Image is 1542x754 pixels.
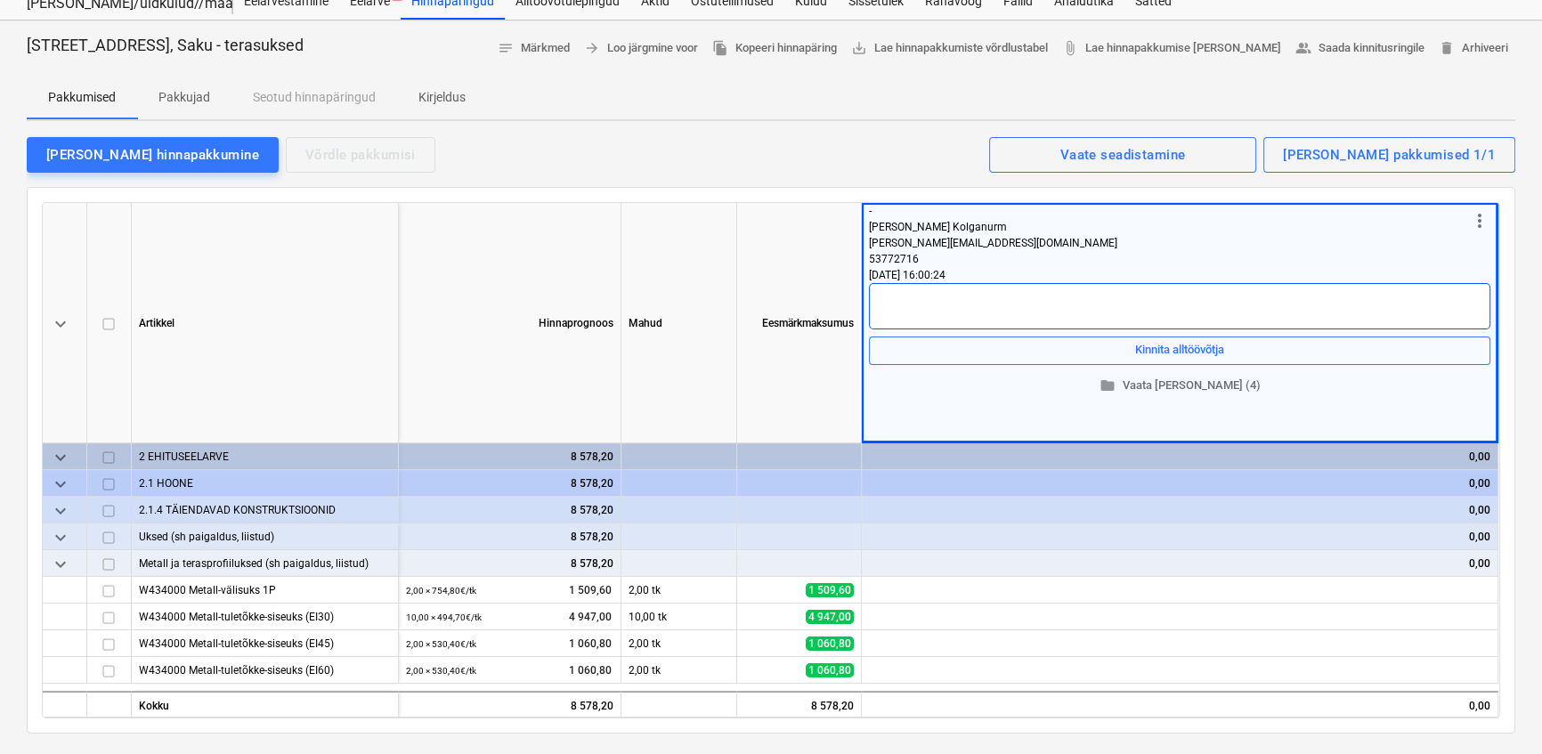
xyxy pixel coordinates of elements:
[27,137,279,173] button: [PERSON_NAME] hinnapakkumine
[406,550,613,577] div: 8 578,20
[406,666,476,676] small: 2,00 × 530,40€ / tk
[737,203,862,443] div: Eesmärkmaksumus
[851,38,1048,59] span: Lae hinnapakkumiste võrdlustabel
[139,523,391,549] div: Uksed (sh paigaldus, liistud)
[869,523,1490,550] div: 0,00
[406,443,613,470] div: 8 578,20
[869,336,1490,365] button: Kinnita alltöövõtja
[406,523,613,550] div: 8 578,20
[50,527,71,548] span: keyboard_arrow_down
[139,577,391,603] div: W434000 Metall-välisuks 1P
[498,40,514,56] span: notes
[406,586,476,596] small: 2,00 × 754,80€ / tk
[567,663,613,678] span: 1 060,80
[158,88,210,107] p: Pakkujad
[806,583,854,597] span: 1 509,60
[869,372,1490,400] button: Vaata [PERSON_NAME] (4)
[1288,35,1432,62] button: Saada kinnitusringile
[869,203,1469,219] div: -
[806,636,854,651] span: 1 060,80
[621,657,737,684] div: 2,00 tk
[139,497,391,523] div: 2.1.4 TÄIENDAVAD KONSTRUKTSIOONID
[705,35,844,62] button: Kopeeri hinnapäring
[1135,340,1224,361] div: Kinnita alltöövõtja
[1055,35,1288,62] a: Lae hinnapakkumise [PERSON_NAME]
[50,474,71,495] span: keyboard_arrow_down
[851,40,867,56] span: save_alt
[1295,38,1424,59] span: Saada kinnitusringile
[844,35,1055,62] a: Lae hinnapakkumiste võrdlustabel
[406,639,476,649] small: 2,00 × 530,40€ / tk
[621,604,737,630] div: 10,00 tk
[139,630,391,656] div: W434000 Metall-tuletõkke-siseuks (EI45)
[989,137,1256,173] button: Vaate seadistamine
[1062,40,1078,56] span: attach_file
[1439,38,1508,59] span: Arhiveeri
[132,691,399,718] div: Kokku
[869,219,1469,235] div: [PERSON_NAME] Kolganurm
[1432,35,1515,62] button: Arhiveeri
[406,612,482,622] small: 10,00 × 494,70€ / tk
[869,470,1490,497] div: 0,00
[1453,669,1542,754] iframe: Chat Widget
[869,550,1490,577] div: 0,00
[621,577,737,604] div: 2,00 tk
[869,251,1469,267] div: 53772716
[862,691,1498,718] div: 0,00
[399,691,621,718] div: 8 578,20
[567,610,613,625] span: 4 947,00
[498,38,570,59] span: Märkmed
[50,313,71,335] span: keyboard_arrow_down
[737,691,862,718] div: 8 578,20
[806,663,854,677] span: 1 060,80
[869,443,1490,470] div: 0,00
[1439,40,1455,56] span: delete
[584,38,698,59] span: Loo järgmine voor
[567,636,613,652] span: 1 060,80
[712,40,728,56] span: file_copy
[1263,137,1515,173] button: [PERSON_NAME] pakkumised 1/1
[712,38,837,59] span: Kopeeri hinnapäring
[48,88,116,107] p: Pakkumised
[139,470,391,496] div: 2.1 HOONE
[869,237,1117,249] span: [PERSON_NAME][EMAIL_ADDRESS][DOMAIN_NAME]
[132,203,399,443] div: Artikkel
[1469,210,1490,231] span: more_vert
[418,88,466,107] p: Kirjeldus
[139,604,391,629] div: W434000 Metall-tuletõkke-siseuks (EI30)
[869,497,1490,523] div: 0,00
[50,500,71,522] span: keyboard_arrow_down
[806,610,854,624] span: 4 947,00
[139,550,391,576] div: Metall ja terasprofiiluksed (sh paigaldus, liistud)
[406,497,613,523] div: 8 578,20
[577,35,705,62] button: Loo järgmine voor
[869,267,1490,283] div: [DATE] 16:00:24
[567,583,613,598] span: 1 509,60
[399,203,621,443] div: Hinnaprognoos
[1060,143,1186,166] div: Vaate seadistamine
[1062,38,1281,59] span: Lae hinnapakkumise [PERSON_NAME]
[50,447,71,468] span: keyboard_arrow_down
[139,443,391,469] div: 2 EHITUSEELARVE
[876,376,1483,396] span: Vaata [PERSON_NAME] (4)
[621,630,737,657] div: 2,00 tk
[46,143,259,166] div: [PERSON_NAME] hinnapakkumine
[406,470,613,497] div: 8 578,20
[1100,377,1116,393] span: folder
[1295,40,1311,56] span: people_alt
[1283,143,1496,166] div: [PERSON_NAME] pakkumised 1/1
[491,35,577,62] button: Märkmed
[584,40,600,56] span: arrow_forward
[27,35,304,56] p: [STREET_ADDRESS], Saku - terasuksed
[621,203,737,443] div: Mahud
[50,554,71,575] span: keyboard_arrow_down
[139,657,391,683] div: W434000 Metall-tuletõkke-siseuks (EI60)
